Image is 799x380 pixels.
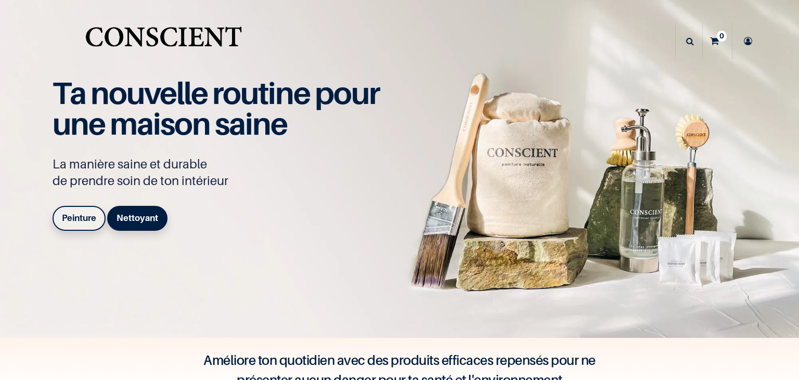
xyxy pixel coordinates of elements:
[53,74,379,142] span: Ta nouvelle routine pour une maison saine
[53,206,106,231] a: Peinture
[83,21,244,62] a: Logo of Conscient
[717,31,727,41] sup: 0
[62,213,96,223] b: Peinture
[117,213,158,223] b: Nettoyant
[107,206,167,231] a: Nettoyant
[53,156,391,189] p: La manière saine et durable de prendre soin de ton intérieur
[703,23,732,59] a: 0
[83,21,244,62] img: Conscient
